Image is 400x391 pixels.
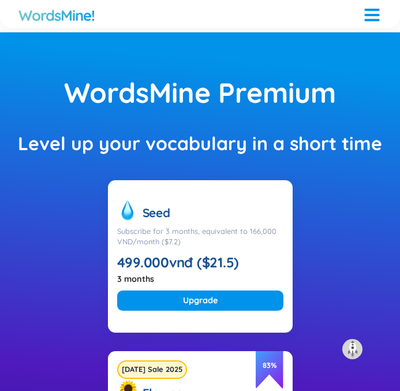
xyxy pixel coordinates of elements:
div: Level up your vocabulary in a short time [9,134,391,152]
button: Upgrade [117,291,283,311]
span: 83 % [256,347,283,389]
img: seed [117,200,138,221]
div: WordsMine Premium [9,79,391,106]
div: 3 months [117,274,283,285]
img: to top [343,340,362,359]
a: WordsMine! [18,6,95,24]
div: 499.000vnđ ($21.5) [117,252,283,273]
div: [DATE] Sale 2025 [117,360,188,378]
div: Subscribe for 3 months, equivalent to 166,000 VND/month ($7.2) [117,226,283,247]
div: Seed [117,200,283,221]
span: Upgrade [183,294,218,307]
